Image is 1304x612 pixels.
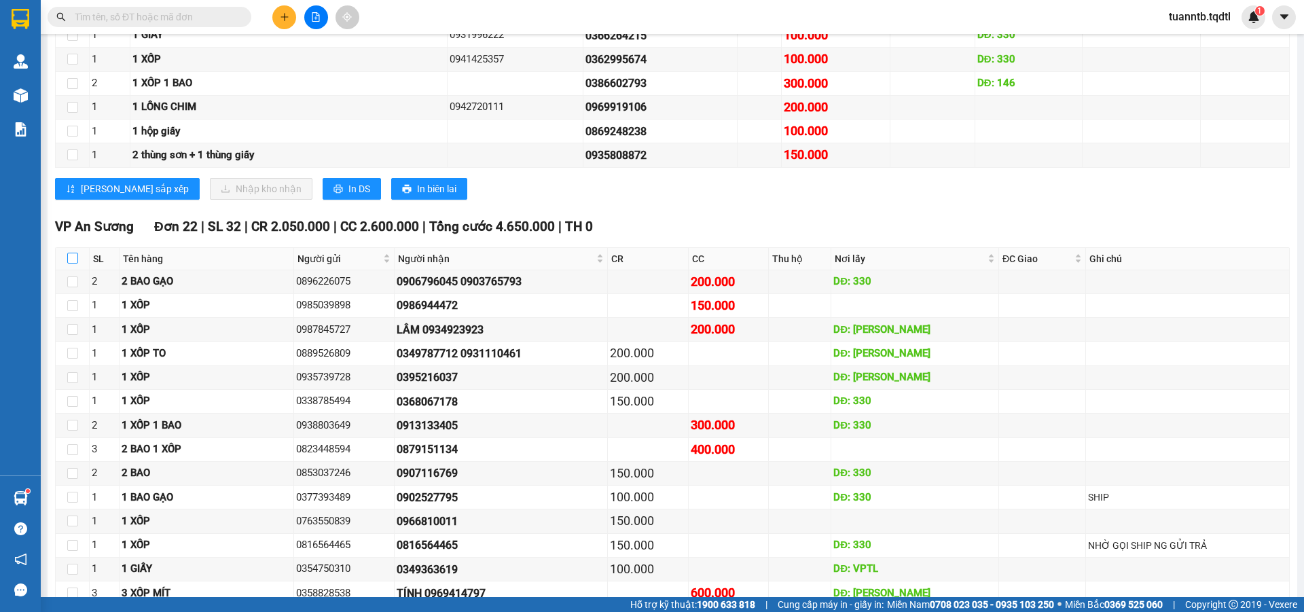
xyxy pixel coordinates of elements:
div: 0938803649 [296,418,392,434]
span: In biên lai [417,181,456,196]
div: 0896226075 [296,274,392,290]
span: [PERSON_NAME] sắp xếp [81,181,189,196]
div: NHỜ GỌI SHIP NG GỬI TRẢ [1088,538,1286,553]
span: notification [14,553,27,566]
div: 0366264215 [585,27,735,44]
div: 2 [92,418,117,434]
button: printerIn biên lai [391,178,467,200]
div: 150.000 [784,145,888,164]
div: DĐ: 330 [977,52,1080,68]
img: warehouse-icon [14,491,28,505]
div: 200.000 [610,344,685,363]
div: 0906796045 0903765793 [397,273,605,290]
span: ⚪️ [1057,602,1062,607]
div: 1 [92,370,117,386]
div: 100.000 [784,26,888,45]
div: 1 [92,514,117,530]
span: Đơn 22 [154,219,198,234]
div: 0907116769 [397,465,605,482]
input: Tìm tên, số ĐT hoặc mã đơn [75,10,235,24]
div: 400.000 [691,440,766,459]
div: 0386602793 [585,75,735,92]
div: 1 [92,393,117,410]
span: CC 2.600.000 [340,219,419,234]
div: 1 XỐP [122,322,291,338]
div: 0913133405 [397,417,605,434]
div: 200.000 [691,320,766,339]
img: warehouse-icon [14,88,28,103]
div: 0935808872 [585,147,735,164]
div: TÍNH 0969414797 [397,585,605,602]
div: DĐ: 330 [833,393,996,410]
div: 100.000 [610,560,685,579]
div: 1 [92,52,128,68]
img: logo-vxr [12,9,29,29]
div: 100.000 [784,122,888,141]
span: | [422,219,426,234]
span: | [558,219,562,234]
div: 600.000 [691,583,766,602]
button: plus [272,5,296,29]
span: Miền Nam [887,597,1054,612]
div: 3 [92,442,117,458]
button: caret-down [1272,5,1296,29]
span: aim [342,12,352,22]
button: sort-ascending[PERSON_NAME] sắp xếp [55,178,200,200]
span: VP An Sương [55,219,134,234]
div: 1 XỐP TO [122,346,291,362]
div: 1 [92,99,128,115]
th: Tên hàng [120,248,293,270]
div: 1 [92,490,117,506]
div: 0969919106 [585,98,735,115]
div: 100.000 [784,50,888,69]
div: 0338785494 [296,393,392,410]
div: 1 XỐP [122,537,291,554]
div: 0853037246 [296,465,392,482]
span: plus [280,12,289,22]
div: 150.000 [610,392,685,411]
span: copyright [1229,600,1238,609]
div: DĐ: 330 [833,465,996,482]
span: Tổng cước 4.650.000 [429,219,555,234]
div: 0816564465 [397,537,605,554]
div: 0869248238 [585,123,735,140]
div: 3 [92,586,117,602]
sup: 1 [1255,6,1265,16]
div: 1 XỐP 1 BAO [122,418,291,434]
div: DĐ: 330 [833,418,996,434]
div: 0931996222 [450,27,581,43]
div: 150.000 [691,296,766,315]
div: 200.000 [610,368,685,387]
div: 1 XỐP [132,52,445,68]
span: CR 2.050.000 [251,219,330,234]
div: LÂM 0934923923 [397,321,605,338]
span: | [765,597,767,612]
div: 0362995674 [585,51,735,68]
span: Miền Bắc [1065,597,1163,612]
div: 2 thùng sơn + 1 thùng giấy [132,147,445,164]
img: warehouse-icon [14,54,28,69]
strong: 1900 633 818 [697,599,755,610]
strong: 0708 023 035 - 0935 103 250 [930,599,1054,610]
div: DĐ: 330 [833,274,996,290]
span: printer [333,184,343,195]
sup: 1 [26,489,30,493]
span: | [1173,597,1175,612]
div: 1 [92,537,117,554]
div: 1 BAO GẠO [122,490,291,506]
div: DĐ: [PERSON_NAME] [833,370,996,386]
th: CR [608,248,688,270]
div: 1 [92,124,128,140]
span: | [201,219,204,234]
span: caret-down [1278,11,1290,23]
div: DĐ: VPTL [833,561,996,577]
span: ĐC Giao [1002,251,1072,266]
span: In DS [348,181,370,196]
div: 150.000 [610,511,685,530]
div: 0902527795 [397,489,605,506]
strong: 0369 525 060 [1104,599,1163,610]
div: 0935739728 [296,370,392,386]
button: file-add [304,5,328,29]
div: 0942720111 [450,99,581,115]
div: 0987845727 [296,322,392,338]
